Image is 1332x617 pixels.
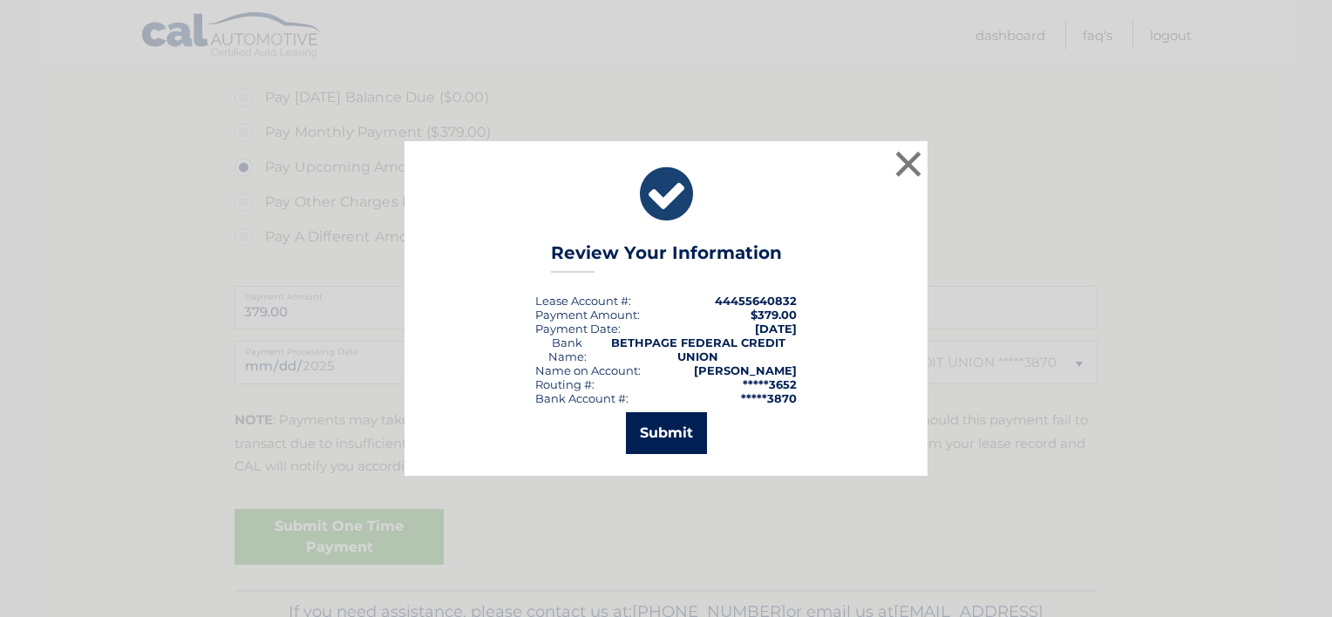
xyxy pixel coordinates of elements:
[751,308,797,322] span: $379.00
[535,336,600,363] div: Bank Name:
[891,146,926,181] button: ×
[535,308,640,322] div: Payment Amount:
[694,363,797,377] strong: [PERSON_NAME]
[715,294,797,308] strong: 44455640832
[535,391,629,405] div: Bank Account #:
[755,322,797,336] span: [DATE]
[551,242,782,273] h3: Review Your Information
[626,412,707,454] button: Submit
[535,377,595,391] div: Routing #:
[611,336,785,363] strong: BETHPAGE FEDERAL CREDIT UNION
[535,322,621,336] div: :
[535,363,641,377] div: Name on Account:
[535,294,631,308] div: Lease Account #:
[535,322,618,336] span: Payment Date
